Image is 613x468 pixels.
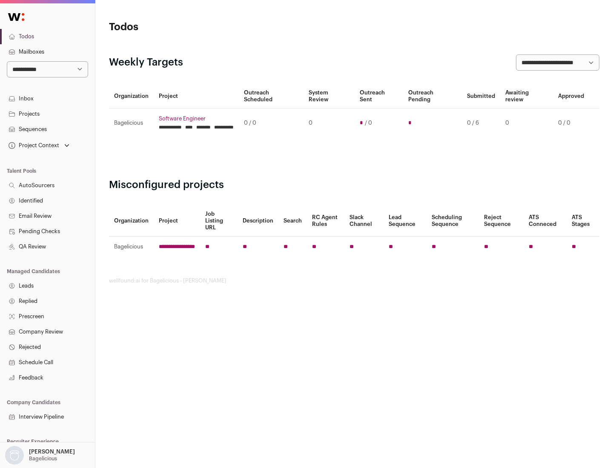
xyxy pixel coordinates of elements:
th: Job Listing URL [200,205,238,237]
td: 0 [500,108,553,138]
th: Awaiting review [500,84,553,108]
p: Bagelicious [29,455,57,462]
th: Organization [109,205,154,237]
td: Bagelicious [109,237,154,257]
h2: Misconfigured projects [109,178,599,192]
th: Outreach Pending [403,84,461,108]
th: Slack Channel [344,205,384,237]
footer: wellfound:ai for Bagelicious - [PERSON_NAME] [109,277,599,284]
td: 0 / 0 [239,108,304,138]
a: Software Engineer [159,115,234,122]
h2: Weekly Targets [109,56,183,69]
button: Open dropdown [3,446,77,465]
th: Outreach Sent [355,84,404,108]
th: Scheduling Sequence [427,205,479,237]
td: Bagelicious [109,108,154,138]
th: Reject Sequence [479,205,524,237]
th: Outreach Scheduled [239,84,304,108]
th: RC Agent Rules [307,205,344,237]
img: nopic.png [5,446,24,465]
td: 0 / 0 [553,108,589,138]
div: Project Context [7,142,59,149]
h1: Todos [109,20,272,34]
th: Project [154,205,200,237]
td: 0 / 6 [462,108,500,138]
button: Open dropdown [7,140,71,151]
th: System Review [304,84,354,108]
th: Description [238,205,278,237]
p: [PERSON_NAME] [29,448,75,455]
th: Project [154,84,239,108]
th: Lead Sequence [384,205,427,237]
th: Approved [553,84,589,108]
th: Search [278,205,307,237]
img: Wellfound [3,9,29,26]
th: ATS Conneced [524,205,566,237]
th: Submitted [462,84,500,108]
td: 0 [304,108,354,138]
th: Organization [109,84,154,108]
th: ATS Stages [567,205,599,237]
span: / 0 [365,120,372,126]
